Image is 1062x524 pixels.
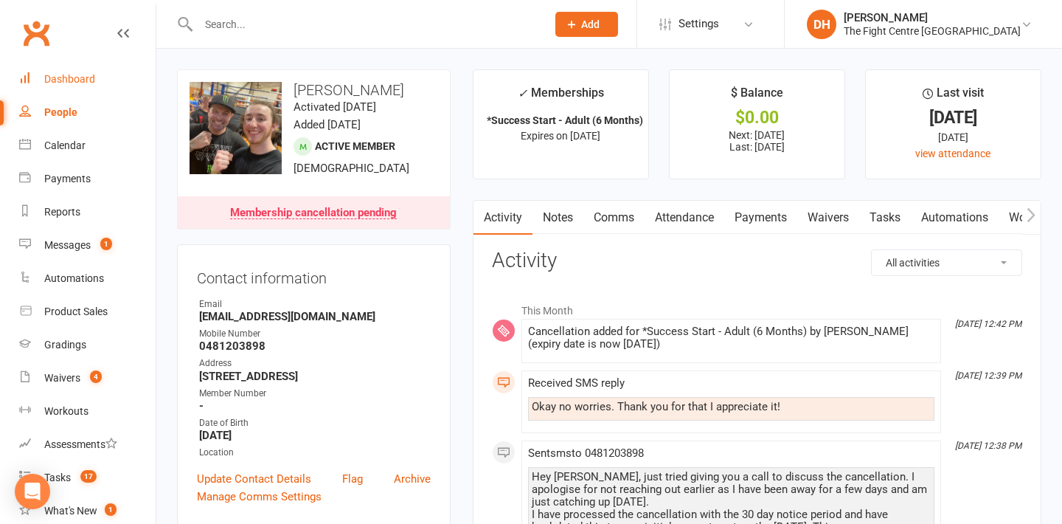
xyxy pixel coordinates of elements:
i: [DATE] 12:42 PM [955,319,1021,329]
li: This Month [492,295,1022,319]
div: Waivers [44,372,80,384]
a: Archive [394,470,431,488]
div: [PERSON_NAME] [844,11,1021,24]
a: Flag [342,470,363,488]
a: Activity [473,201,532,235]
a: Attendance [645,201,724,235]
span: [DEMOGRAPHIC_DATA] [294,162,409,175]
h3: Contact information [197,264,431,286]
i: [DATE] 12:38 PM [955,441,1021,451]
div: Memberships [518,83,604,111]
a: Waivers [797,201,859,235]
div: Member Number [199,387,431,401]
div: Dashboard [44,73,95,85]
span: 4 [90,370,102,383]
a: Workouts [19,395,156,428]
div: Automations [44,272,104,284]
a: Reports [19,196,156,229]
a: Payments [724,201,797,235]
div: Assessments [44,438,117,450]
div: The Fight Centre [GEOGRAPHIC_DATA] [844,24,1021,38]
span: Settings [678,7,719,41]
div: Address [199,356,431,370]
div: Payments [44,173,91,185]
div: Membership cancellation pending [230,207,397,219]
a: Messages 1 [19,229,156,262]
div: Product Sales [44,306,108,317]
div: $0.00 [683,110,831,125]
div: $ Balance [731,83,783,110]
a: Notes [532,201,583,235]
strong: [DATE] [199,429,431,442]
a: Clubworx [18,15,55,52]
span: Sent sms to 0481203898 [528,447,644,460]
div: Okay no worries. Thank you for that I appreciate it! [532,401,931,413]
a: Automations [911,201,999,235]
div: [DATE] [879,129,1027,145]
span: Expires on [DATE] [521,130,600,142]
div: People [44,106,77,118]
div: What's New [44,505,97,517]
div: Email [199,297,431,311]
div: Tasks [44,472,71,483]
a: Automations [19,262,156,295]
a: Comms [583,201,645,235]
strong: [STREET_ADDRESS] [199,370,431,383]
a: Tasks 17 [19,461,156,494]
div: Calendar [44,139,86,151]
time: Activated [DATE] [294,100,376,114]
h3: [PERSON_NAME] [190,82,438,98]
i: [DATE] 12:39 PM [955,370,1021,381]
div: DH [807,10,836,39]
div: Location [199,446,431,460]
input: Search... [194,14,536,35]
div: Cancellation added for *Success Start - Adult (6 Months) by [PERSON_NAME] (expiry date is now [DA... [528,325,934,351]
div: Received SMS reply [528,377,934,390]
img: image1748242347.png [190,82,282,174]
div: Gradings [44,339,86,351]
a: People [19,96,156,129]
a: Manage Comms Settings [197,488,322,506]
a: Assessments [19,428,156,461]
span: 1 [105,503,117,516]
div: Messages [44,239,91,251]
div: Date of Birth [199,416,431,430]
a: view attendance [915,148,990,159]
strong: - [199,399,431,413]
span: Add [581,18,600,30]
a: Waivers 4 [19,362,156,395]
div: Open Intercom Messenger [15,474,50,509]
button: Add [555,12,618,37]
a: Tasks [859,201,911,235]
time: Added [DATE] [294,118,361,131]
a: Gradings [19,328,156,362]
a: Dashboard [19,63,156,96]
a: Update Contact Details [197,470,311,488]
div: Last visit [923,83,984,110]
strong: [EMAIL_ADDRESS][DOMAIN_NAME] [199,310,431,323]
span: Active member [315,140,395,152]
span: 17 [80,470,97,483]
p: Next: [DATE] Last: [DATE] [683,129,831,153]
span: 1 [100,238,112,250]
div: Workouts [44,405,88,417]
div: Mobile Number [199,327,431,341]
div: [DATE] [879,110,1027,125]
h3: Activity [492,249,1022,272]
i: ✓ [518,86,527,100]
a: Payments [19,162,156,196]
a: Calendar [19,129,156,162]
strong: 0481203898 [199,339,431,353]
a: Product Sales [19,295,156,328]
strong: *Success Start - Adult (6 Months) [487,114,643,126]
div: Reports [44,206,80,218]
